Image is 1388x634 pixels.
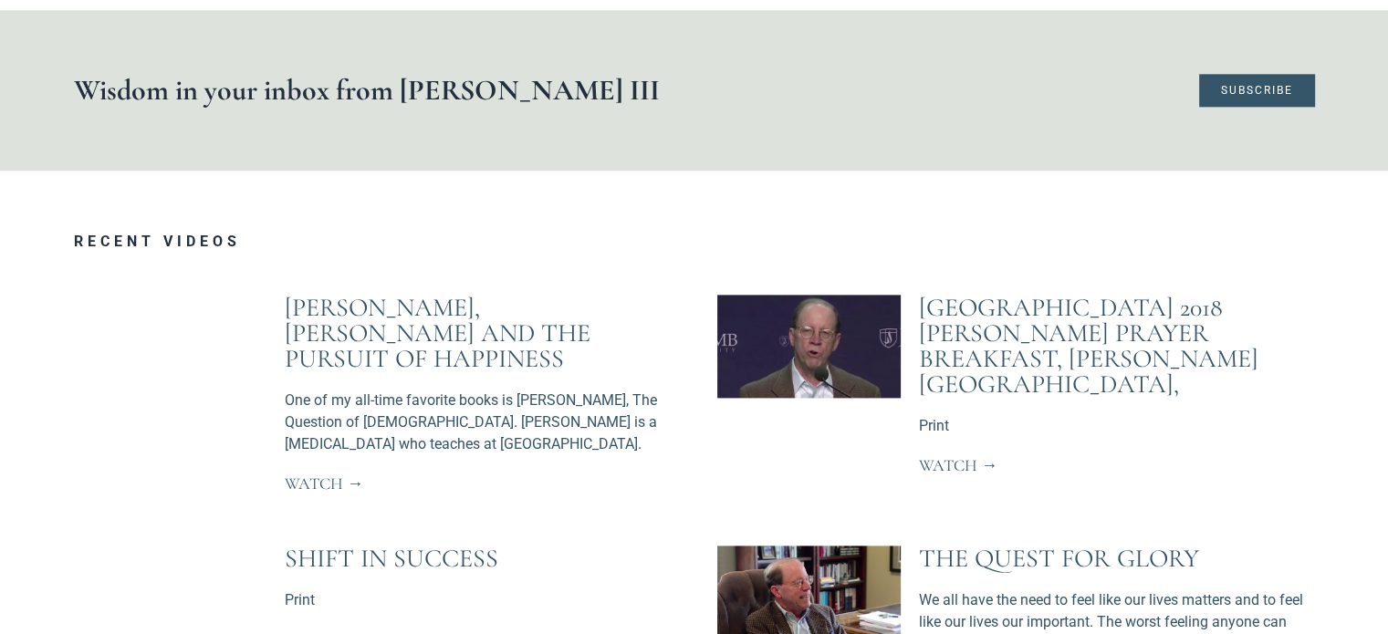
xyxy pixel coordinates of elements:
[74,76,937,105] h1: Wisdom in your inbox from [PERSON_NAME] III
[919,546,1305,571] div: The Quest for Glory
[285,390,671,455] div: One of my all-time favorite books is [PERSON_NAME], The Question of [DEMOGRAPHIC_DATA]. [PERSON_N...
[919,295,1305,397] div: [GEOGRAPHIC_DATA] 2018 [PERSON_NAME] Prayer Breakfast, [PERSON_NAME][GEOGRAPHIC_DATA],
[919,457,997,473] a: Watch
[1221,85,1293,96] span: Subscribe
[919,415,1305,437] div: Print
[285,546,671,571] div: Shift in Success
[285,295,671,371] div: [PERSON_NAME], [PERSON_NAME] and the Pursuit of Happiness
[919,589,1305,633] div: We all have the need to feel like our lives matters and to feel like our lives our important. The...
[74,234,1315,249] h3: Recent Videos
[1199,74,1315,107] a: Subscribe
[285,475,363,492] a: Watch
[285,589,671,611] div: Print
